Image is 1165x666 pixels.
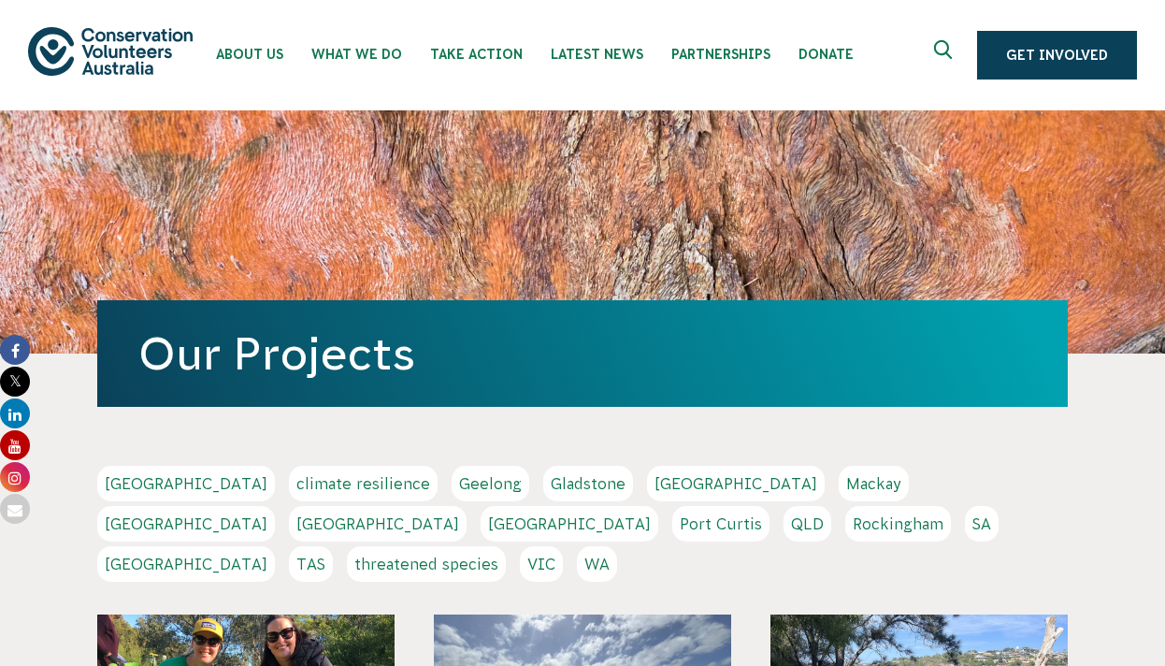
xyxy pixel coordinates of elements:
[839,466,909,501] a: Mackay
[452,466,529,501] a: Geelong
[97,546,275,582] a: [GEOGRAPHIC_DATA]
[577,546,617,582] a: WA
[784,506,831,542] a: QLD
[798,47,854,62] span: Donate
[289,506,467,542] a: [GEOGRAPHIC_DATA]
[216,47,283,62] span: About Us
[97,466,275,501] a: [GEOGRAPHIC_DATA]
[289,466,438,501] a: climate resilience
[647,466,825,501] a: [GEOGRAPHIC_DATA]
[289,546,333,582] a: TAS
[520,546,563,582] a: VIC
[672,506,769,542] a: Port Curtis
[923,33,968,78] button: Expand search box Close search box
[430,47,523,62] span: Take Action
[28,27,193,75] img: logo.svg
[965,506,999,542] a: SA
[481,506,658,542] a: [GEOGRAPHIC_DATA]
[845,506,951,542] a: Rockingham
[671,47,770,62] span: Partnerships
[138,328,415,379] a: Our Projects
[347,546,506,582] a: threatened species
[934,40,957,70] span: Expand search box
[551,47,643,62] span: Latest News
[543,466,633,501] a: Gladstone
[977,31,1137,80] a: Get Involved
[311,47,402,62] span: What We Do
[97,506,275,542] a: [GEOGRAPHIC_DATA]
